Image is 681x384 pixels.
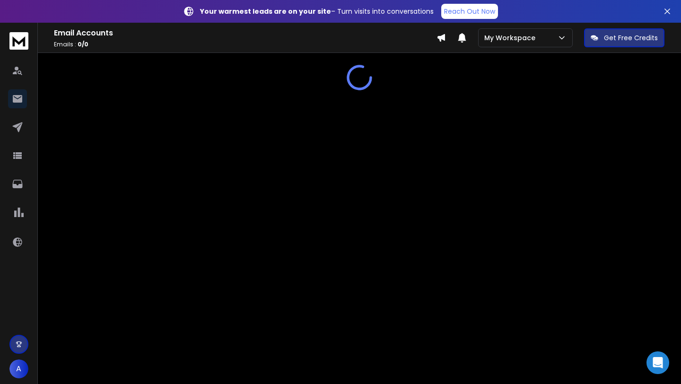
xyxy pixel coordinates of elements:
[444,7,495,16] p: Reach Out Now
[484,33,539,43] p: My Workspace
[78,40,88,48] span: 0 / 0
[54,27,437,39] h1: Email Accounts
[9,359,28,378] button: A
[9,32,28,50] img: logo
[54,41,437,48] p: Emails :
[604,33,658,43] p: Get Free Credits
[200,7,331,16] strong: Your warmest leads are on your site
[646,351,669,374] div: Open Intercom Messenger
[441,4,498,19] a: Reach Out Now
[200,7,434,16] p: – Turn visits into conversations
[584,28,664,47] button: Get Free Credits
